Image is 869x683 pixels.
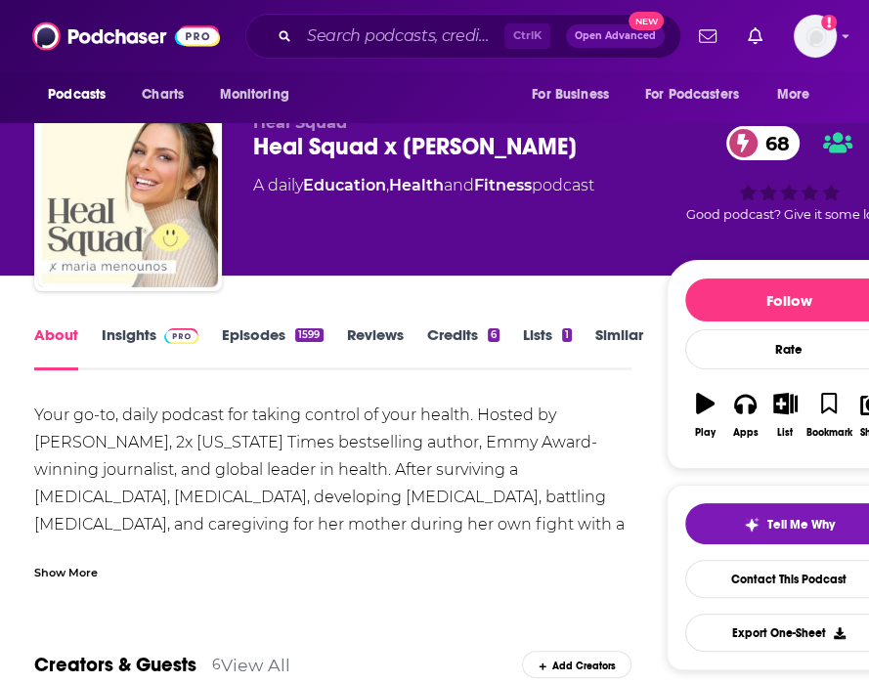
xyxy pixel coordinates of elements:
a: Reviews [347,325,404,370]
button: Play [685,380,725,450]
button: Bookmark [805,380,853,450]
a: 68 [726,126,800,160]
button: open menu [632,76,767,113]
img: tell me why sparkle [744,517,760,533]
a: Health [389,176,444,194]
span: Podcasts [48,81,106,108]
div: Apps [732,427,758,439]
button: open menu [34,76,131,113]
a: Education [303,176,386,194]
div: List [777,427,793,439]
span: Monitoring [219,81,288,108]
a: About [34,325,78,370]
a: Creators & Guests [34,653,196,677]
div: Play [695,427,716,439]
a: Episodes1599 [222,325,323,370]
span: Tell Me Why [767,517,835,533]
div: Add Creators [522,651,631,678]
img: Podchaser Pro [164,328,198,344]
div: 6 [212,656,221,673]
button: List [765,380,805,450]
span: Open Advanced [575,31,656,41]
img: User Profile [794,15,837,58]
button: open menu [763,76,835,113]
span: Charts [142,81,184,108]
input: Search podcasts, credits, & more... [299,21,504,52]
div: A daily podcast [253,174,594,197]
button: Apps [725,380,765,450]
button: open menu [518,76,633,113]
a: Charts [129,76,196,113]
svg: Add a profile image [821,15,837,30]
div: 1 [562,328,572,342]
a: Similar [595,325,643,370]
a: Credits6 [427,325,500,370]
img: Podchaser - Follow, Share and Rate Podcasts [32,18,220,55]
img: Heal Squad x Maria Menounos [38,107,218,287]
span: Logged in as nicole.koremenos [794,15,837,58]
a: Show notifications dropdown [691,20,724,53]
button: Open AdvancedNew [566,24,665,48]
span: Ctrl K [504,23,550,49]
span: , [386,176,389,194]
span: More [777,81,810,108]
button: open menu [205,76,314,113]
a: Lists1 [523,325,572,370]
a: Show notifications dropdown [740,20,770,53]
a: InsightsPodchaser Pro [102,325,198,370]
span: and [444,176,474,194]
span: New [629,12,664,30]
div: Search podcasts, credits, & more... [245,14,681,59]
div: 1599 [295,328,323,342]
span: For Podcasters [645,81,739,108]
button: Show profile menu [794,15,837,58]
a: View All [221,655,290,675]
span: 68 [746,126,800,160]
div: Bookmark [806,427,852,439]
a: Fitness [474,176,532,194]
span: For Business [532,81,609,108]
div: 6 [488,328,500,342]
